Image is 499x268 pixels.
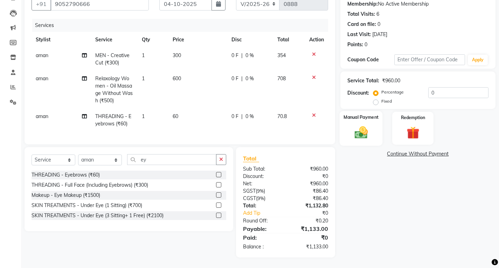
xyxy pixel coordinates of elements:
[32,171,100,179] div: THREADING - Eyebrows (₹60)
[32,181,148,189] div: THREADING - Full Face (Including Eyebrows) (₹300)
[277,52,286,59] span: 354
[168,32,227,48] th: Price
[285,217,333,225] div: ₹0.20
[32,212,164,219] div: SKIN TREATMENTS - Under Eye (3 Sitting+ 1 Free) (₹2100)
[238,173,285,180] div: Discount:
[238,180,285,187] div: Net:
[142,75,145,82] span: 1
[241,75,243,82] span: |
[285,173,333,180] div: ₹0
[293,209,333,217] div: ₹0
[305,32,328,48] th: Action
[127,154,216,165] input: Search or Scan
[394,54,465,65] input: Enter Offer / Coupon Code
[95,113,131,127] span: THREADING - Eyebrows (₹60)
[173,75,181,82] span: 600
[347,21,376,28] div: Card on file:
[238,233,285,242] div: Paid:
[238,195,285,202] div: ( )
[277,113,287,119] span: 70.8
[138,32,168,48] th: Qty
[243,188,256,194] span: SGST
[277,75,286,82] span: 708
[95,75,133,104] span: Relaxology Women - Oil Massage Without Wash (₹500)
[347,31,371,38] div: Last Visit:
[381,89,404,95] label: Percentage
[347,41,363,48] div: Points:
[382,77,400,84] div: ₹960.00
[238,217,285,225] div: Round Off:
[238,202,285,209] div: Total:
[36,75,48,82] span: aman
[238,187,285,195] div: ( )
[347,11,375,18] div: Total Visits:
[285,195,333,202] div: ₹86.40
[173,113,178,119] span: 60
[403,125,423,141] img: _gift.svg
[365,41,367,48] div: 0
[142,52,145,59] span: 1
[344,114,379,121] label: Manual Payment
[32,19,333,32] div: Services
[377,21,380,28] div: 0
[231,52,238,59] span: 0 F
[347,77,379,84] div: Service Total:
[238,165,285,173] div: Sub Total:
[350,125,372,140] img: _cash.svg
[231,75,238,82] span: 0 F
[372,31,387,38] div: [DATE]
[91,32,138,48] th: Service
[342,150,494,158] a: Continue Without Payment
[238,225,285,233] div: Payable:
[347,0,488,8] div: No Active Membership
[273,32,305,48] th: Total
[376,11,379,18] div: 6
[285,225,333,233] div: ₹1,133.00
[36,113,48,119] span: aman
[285,180,333,187] div: ₹960.00
[285,243,333,250] div: ₹1,133.00
[257,188,264,194] span: 9%
[231,113,238,120] span: 0 F
[32,202,142,209] div: SKIN TREATMENTS - Under Eye (1 Sitting) (₹700)
[468,55,488,65] button: Apply
[243,195,256,201] span: CGST
[347,0,378,8] div: Membership:
[241,113,243,120] span: |
[95,52,130,66] span: MEN - Creative Cut (₹300)
[245,75,254,82] span: 0 %
[241,52,243,59] span: |
[245,52,254,59] span: 0 %
[238,209,293,217] a: Add Tip
[257,195,264,201] span: 9%
[401,115,425,121] label: Redemption
[381,98,392,104] label: Fixed
[227,32,273,48] th: Disc
[238,243,285,250] div: Balance :
[36,52,48,59] span: aman
[285,233,333,242] div: ₹0
[347,56,394,63] div: Coupon Code
[285,187,333,195] div: ₹86.40
[285,165,333,173] div: ₹960.00
[245,113,254,120] span: 0 %
[32,192,100,199] div: Makeup - Eye Makeup (₹1500)
[173,52,181,59] span: 300
[243,155,259,162] span: Total
[32,32,91,48] th: Stylist
[347,89,369,97] div: Discount:
[285,202,333,209] div: ₹1,132.80
[142,113,145,119] span: 1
